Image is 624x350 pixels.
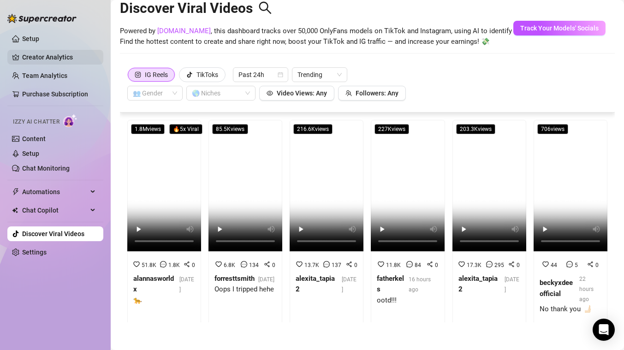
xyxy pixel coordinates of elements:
span: share-alt [346,261,352,267]
img: logo-BBDzfeDw.svg [7,14,77,23]
span: heart [296,261,303,267]
span: calendar [278,72,283,77]
span: Video Views: Any [277,89,327,97]
span: Past 24h [238,68,283,82]
a: 1.8Mviews🔥5x Viral51.8K1.8K0alannasworldx[DATE]🐆 [127,120,201,327]
span: heart [458,261,465,267]
a: Purchase Subscription [22,90,88,98]
div: TikToks [196,68,218,82]
span: message [241,261,247,267]
span: share-alt [508,261,515,267]
span: heart [542,261,549,267]
span: message [160,261,166,267]
strong: alexita_tapia2 [296,274,335,294]
span: tik-tok [186,71,193,78]
strong: forresttsmith [214,274,255,283]
strong: alannasworldx [133,274,174,294]
a: 227Kviews11.8K840fatherkels16 hours agoootd!!! [371,120,445,327]
span: Izzy AI Chatter [13,118,59,126]
span: search [258,1,272,15]
button: Track Your Models' Socials [513,21,606,36]
a: Discover Viral Videos [22,230,84,237]
span: 0 [595,262,599,268]
span: message [566,261,573,267]
span: heart [378,261,384,267]
strong: fatherkels [377,274,404,294]
span: eye [267,90,273,96]
span: 1.8K [168,262,180,268]
span: message [323,261,330,267]
button: Video Views: Any [259,86,334,101]
a: Setup [22,150,39,157]
a: Chat Monitoring [22,165,70,172]
span: 5 [575,262,578,268]
span: 11.8K [386,262,401,268]
span: 51.8K [142,262,156,268]
span: 16 hours ago [409,276,431,293]
a: 85.5Kviews6.8K1340forresttsmith[DATE]Oops I tripped hehe [208,120,282,327]
span: 216.6K views [293,124,333,134]
span: team [345,90,352,96]
div: ootd!!! [377,295,439,306]
span: Track Your Models' Socials [520,24,599,32]
span: Chat Copilot [22,203,88,218]
span: 85.5K views [212,124,248,134]
span: 17.3K [467,262,481,268]
span: 0 [354,262,357,268]
strong: alexita_tapia2 [458,274,498,294]
a: Setup [22,35,39,42]
div: IG Reels [145,68,168,82]
span: 0 [192,262,195,268]
img: Chat Copilot [12,207,18,214]
a: 203.3Kviews17.3K2950alexita_tapia2[DATE] [452,120,526,327]
span: message [406,261,413,267]
span: [DATE] [342,276,357,293]
span: Automations [22,184,88,199]
a: 216.6Kviews13.7K1370alexita_tapia2[DATE] [290,120,363,327]
img: AI Chatter [63,114,77,127]
span: 13.7K [304,262,319,268]
span: 22 hours ago [579,276,594,303]
span: share-alt [264,261,270,267]
span: 134 [249,262,259,268]
span: message [486,261,493,267]
a: Settings [22,249,47,256]
div: 🐆 [133,295,195,306]
span: heart [133,261,140,267]
span: 44 [551,262,557,268]
a: [DOMAIN_NAME] [157,27,211,35]
span: heart [215,261,222,267]
span: 0 [272,262,275,268]
span: 0 [435,262,438,268]
span: 227K views [374,124,409,134]
span: 1.8M views [131,124,165,134]
strong: beckyxdeeofficial [540,279,573,298]
span: Trending [297,68,342,82]
span: 🔥 5 x Viral [169,124,202,134]
span: [DATE] [505,276,519,293]
a: Team Analytics [22,72,67,79]
div: Open Intercom Messenger [593,319,615,341]
span: [DATE] [179,276,194,293]
button: Followers: Any [338,86,406,101]
div: No thank you 🫸🏻 [540,304,601,315]
a: Content [22,135,46,142]
div: Oops I tripped hehe [214,284,274,295]
span: share-alt [184,261,190,267]
span: 0 [517,262,520,268]
span: [DATE] [258,276,274,283]
span: share-alt [587,261,594,267]
span: 6.8K [224,262,235,268]
a: 706views4450beckyxdeeofficial22 hours agoNo thank you 🫸🏻 [534,120,607,327]
span: 84 [415,262,421,268]
span: 706 views [537,124,568,134]
span: Followers: Any [356,89,398,97]
span: thunderbolt [12,188,19,196]
span: 137 [332,262,341,268]
span: instagram [135,71,141,78]
span: share-alt [427,261,433,267]
a: Creator Analytics [22,50,96,65]
span: 203.3K views [456,124,495,134]
span: 295 [494,262,504,268]
span: Powered by , this dashboard tracks over 50,000 OnlyFans models on TikTok and Instagram, using AI ... [120,26,535,47]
